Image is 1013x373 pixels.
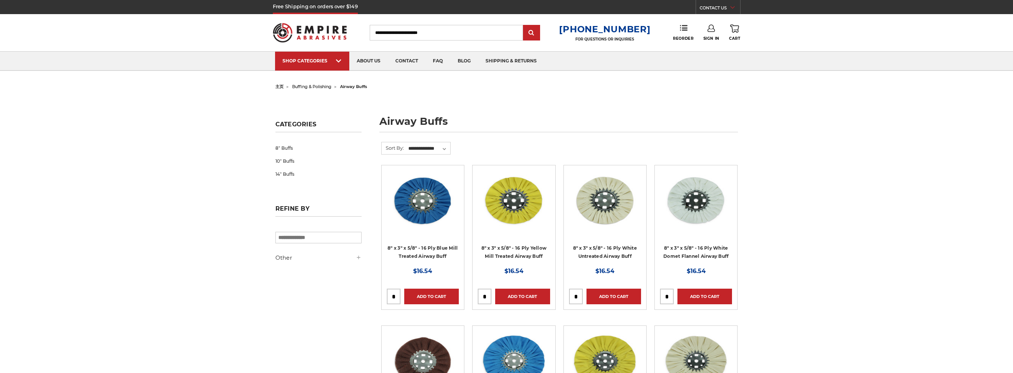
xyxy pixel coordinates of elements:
[478,171,550,230] img: 8 x 3 x 5/8 airway buff yellow mill treatment
[275,121,362,132] h5: Categories
[569,171,641,230] img: 8 inch untreated airway buffing wheel
[504,267,523,275] span: $16.54
[404,289,459,304] a: Add to Cart
[729,36,740,41] span: Cart
[379,116,738,132] h1: airway buffs
[595,267,614,275] span: $16.54
[387,171,459,266] a: blue mill treated 8 inch airway buffing wheel
[673,25,693,40] a: Reorder
[700,4,740,14] a: CONTACT US
[275,84,284,89] a: 主页
[478,52,544,71] a: shipping & returns
[349,52,388,71] a: about us
[382,142,404,153] label: Sort By:
[275,155,362,168] a: 10" Buffs
[388,52,425,71] a: contact
[660,171,732,266] a: 8 inch white domet flannel airway buffing wheel
[495,289,550,304] a: Add to Cart
[559,24,650,35] a: [PHONE_NUMBER]
[387,171,459,230] img: blue mill treated 8 inch airway buffing wheel
[413,267,432,275] span: $16.54
[275,253,362,262] h5: Other
[586,289,641,304] a: Add to Cart
[407,143,450,154] select: Sort By:
[677,289,732,304] a: Add to Cart
[569,171,641,266] a: 8 inch untreated airway buffing wheel
[275,168,362,181] a: 14" Buffs
[703,36,719,41] span: Sign In
[340,84,367,89] span: airway buffs
[273,18,347,47] img: Empire Abrasives
[450,52,478,71] a: blog
[478,171,550,266] a: 8 x 3 x 5/8 airway buff yellow mill treatment
[292,84,331,89] a: buffing & polishing
[275,205,362,217] h5: Refine by
[660,171,732,230] img: 8 inch white domet flannel airway buffing wheel
[282,58,342,64] div: SHOP CATEGORIES
[425,52,450,71] a: faq
[687,267,706,275] span: $16.54
[729,25,740,41] a: Cart
[559,37,650,42] p: FOR QUESTIONS OR INQUIRIES
[673,36,693,41] span: Reorder
[275,142,362,155] a: 8" Buffs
